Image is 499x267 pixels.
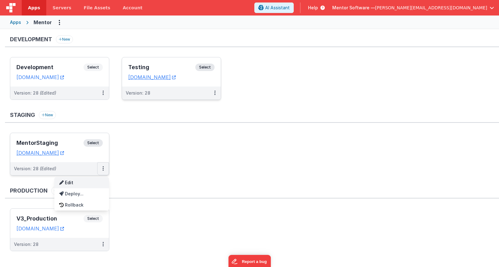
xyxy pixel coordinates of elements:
[54,199,109,211] a: Rollback
[52,5,71,11] span: Servers
[54,177,109,211] div: Options
[332,5,375,11] span: Mentor Software —
[28,5,40,11] span: Apps
[54,188,109,199] a: Deploy...
[265,5,290,11] span: AI Assistant
[54,177,109,188] a: Edit
[332,5,494,11] button: Mentor Software — [PERSON_NAME][EMAIL_ADDRESS][DOMAIN_NAME]
[308,5,318,11] span: Help
[375,5,487,11] span: [PERSON_NAME][EMAIL_ADDRESS][DOMAIN_NAME]
[254,2,294,13] button: AI Assistant
[84,5,111,11] span: File Assets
